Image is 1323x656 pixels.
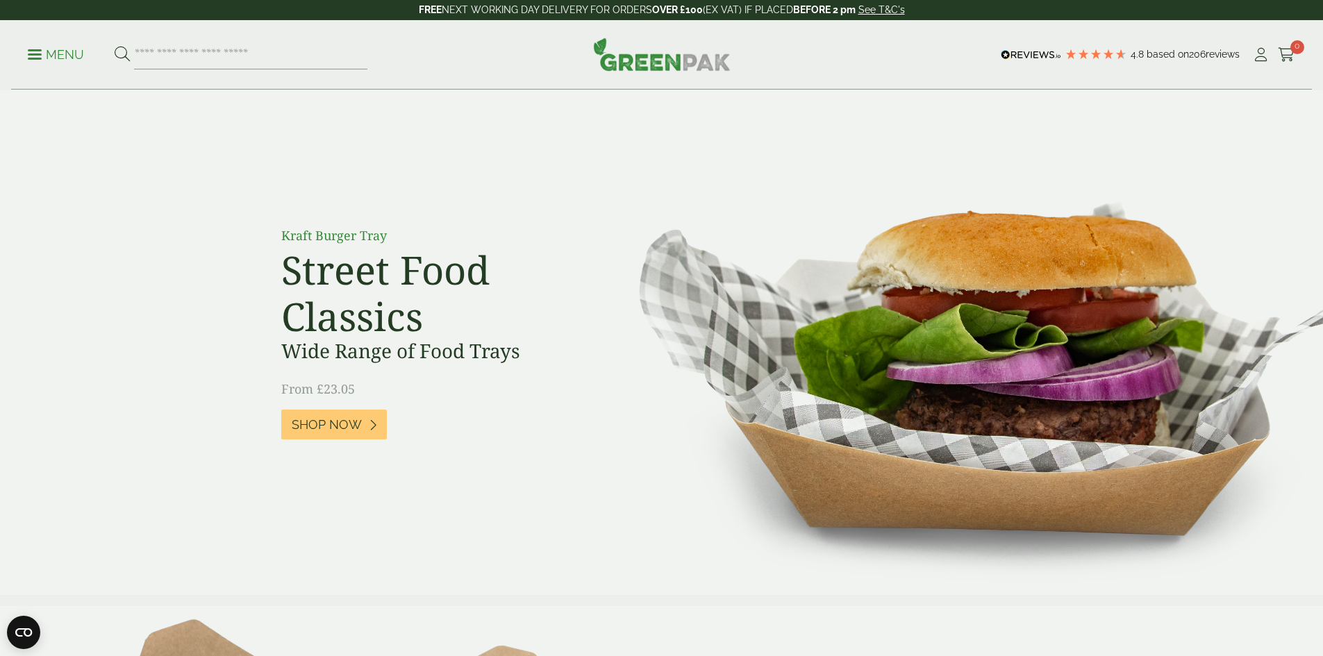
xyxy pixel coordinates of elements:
[858,4,905,15] a: See T&C's
[1147,49,1189,60] span: Based on
[1252,48,1270,62] i: My Account
[281,410,387,439] a: Shop Now
[595,90,1323,595] img: Street Food Classics
[1001,50,1061,60] img: REVIEWS.io
[28,47,84,60] a: Menu
[1278,44,1295,65] a: 0
[281,246,594,339] h2: Street Food Classics
[652,4,703,15] strong: OVER £100
[281,339,594,363] h3: Wide Range of Food Trays
[7,616,40,649] button: Open CMP widget
[1189,49,1206,60] span: 206
[1290,40,1304,54] span: 0
[1278,48,1295,62] i: Cart
[281,380,355,397] span: From £23.05
[281,226,594,245] p: Kraft Burger Tray
[1131,49,1147,60] span: 4.8
[1206,49,1240,60] span: reviews
[593,37,731,71] img: GreenPak Supplies
[1065,48,1127,60] div: 4.79 Stars
[419,4,442,15] strong: FREE
[793,4,856,15] strong: BEFORE 2 pm
[292,417,362,432] span: Shop Now
[28,47,84,63] p: Menu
